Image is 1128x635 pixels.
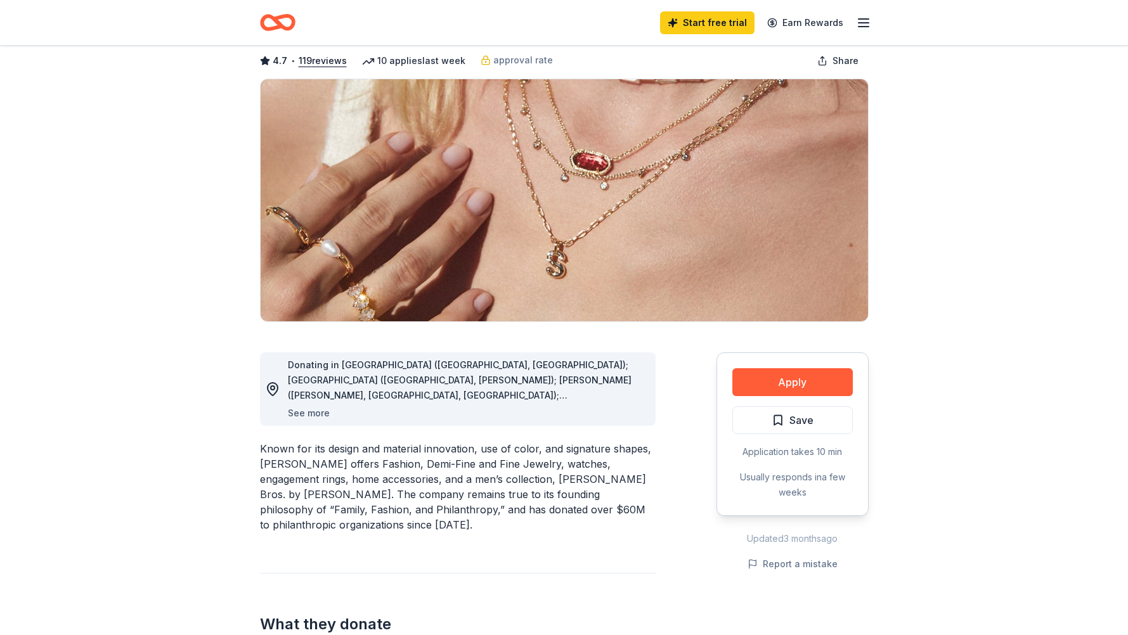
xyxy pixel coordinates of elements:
[288,406,330,421] button: See more
[260,8,295,37] a: Home
[299,53,347,68] button: 119reviews
[481,53,553,68] a: approval rate
[732,444,853,459] div: Application takes 10 min
[732,406,853,434] button: Save
[290,56,295,66] span: •
[748,556,838,572] button: Report a mistake
[732,368,853,396] button: Apply
[716,531,869,546] div: Updated 3 months ago
[260,441,656,532] div: Known for its design and material innovation, use of color, and signature shapes, [PERSON_NAME] o...
[833,53,859,68] span: Share
[789,412,814,428] span: Save
[732,470,853,500] div: Usually responds in a few weeks
[261,79,868,321] img: Image for Kendra Scott
[660,11,755,34] a: Start free trial
[260,614,656,634] h2: What they donate
[760,11,851,34] a: Earn Rewards
[362,53,465,68] div: 10 applies last week
[807,48,869,74] button: Share
[493,53,553,68] span: approval rate
[273,53,287,68] span: 4.7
